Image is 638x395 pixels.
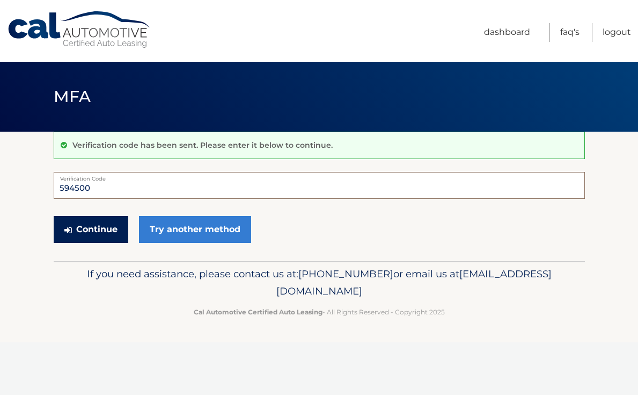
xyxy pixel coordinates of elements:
[484,23,530,42] a: Dashboard
[61,306,578,318] p: - All Rights Reserved - Copyright 2025
[7,11,152,49] a: Cal Automotive
[194,308,322,316] strong: Cal Automotive Certified Auto Leasing
[54,172,585,199] input: Verification Code
[54,172,585,181] label: Verification Code
[72,140,333,150] p: Verification code has been sent. Please enter it below to continue.
[276,268,552,297] span: [EMAIL_ADDRESS][DOMAIN_NAME]
[298,268,393,280] span: [PHONE_NUMBER]
[139,216,251,243] a: Try another method
[560,23,580,42] a: FAQ's
[54,87,91,106] span: MFA
[603,23,631,42] a: Logout
[54,216,128,243] button: Continue
[61,265,578,300] p: If you need assistance, please contact us at: or email us at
